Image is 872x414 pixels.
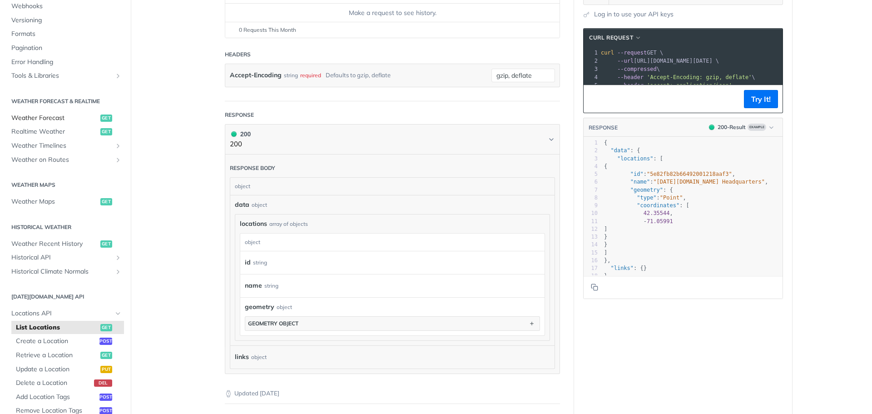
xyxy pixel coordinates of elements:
[7,97,124,105] h2: Weather Forecast & realtime
[617,74,644,80] span: --header
[7,307,124,320] a: Locations APIHide subpages for Locations API
[16,337,97,346] span: Create a Location
[251,350,267,364] div: object
[604,273,607,279] span: }
[604,202,689,209] span: : [
[7,55,124,69] a: Error Handling
[610,265,634,271] span: "links"
[644,218,647,224] span: -
[240,219,267,229] span: locations
[11,309,112,318] span: Locations API
[11,127,98,136] span: Realtime Weather
[253,256,267,269] div: string
[100,115,112,122] span: get
[647,218,673,224] span: 71.05991
[601,50,663,56] span: GET \
[584,73,599,81] div: 4
[7,41,124,55] a: Pagination
[604,241,607,248] span: }
[630,187,663,193] span: "geometry"
[11,16,122,25] span: Versioning
[604,187,673,193] span: : {
[588,280,601,294] button: Copy to clipboard
[604,140,607,146] span: {
[284,69,298,82] div: string
[584,147,598,155] div: 2
[584,186,598,194] div: 7
[16,351,98,360] span: Retrieve a Location
[604,147,640,154] span: : {
[235,350,249,364] span: links
[11,58,122,67] span: Error Handling
[584,218,598,225] div: 11
[584,178,598,186] div: 6
[604,179,768,185] span: : ,
[584,272,598,280] div: 18
[604,257,611,264] span: },
[604,249,607,256] span: ]
[584,257,598,264] div: 16
[630,179,650,185] span: "name"
[588,92,601,106] button: Copy to clipboard
[637,202,679,209] span: "coordinates"
[230,178,552,195] div: object
[7,139,124,153] a: Weather TimelinesShow subpages for Weather Timelines
[7,111,124,125] a: Weather Forecastget
[601,58,719,64] span: [URL][DOMAIN_NAME][DATE] \
[248,320,298,327] div: geometry object
[584,57,599,65] div: 2
[11,239,98,249] span: Weather Recent History
[601,50,614,56] span: curl
[604,210,673,216] span: ,
[16,393,97,402] span: Add Location Tags
[94,379,112,387] span: del
[601,74,755,80] span: \
[300,69,321,82] div: required
[7,181,124,189] h2: Weather Maps
[744,90,778,108] button: Try It!
[548,136,555,143] svg: Chevron
[584,249,598,257] div: 15
[584,49,599,57] div: 1
[114,156,122,164] button: Show subpages for Weather on Routes
[584,155,598,163] div: 3
[99,338,112,345] span: post
[11,349,124,362] a: Retrieve a Locationget
[230,129,555,150] button: 200 200200
[230,164,275,172] div: Response body
[11,197,98,206] span: Weather Maps
[252,201,267,209] div: object
[11,155,112,165] span: Weather on Routes
[264,279,278,292] div: string
[11,2,122,11] span: Webhooks
[637,195,656,201] span: "type"
[11,390,124,404] a: Add Location Tagspost
[709,125,714,130] span: 200
[604,265,647,271] span: : {}
[617,82,644,89] span: --header
[240,234,542,251] div: object
[114,142,122,150] button: Show subpages for Weather Timelines
[604,195,686,201] span: : ,
[584,170,598,178] div: 5
[617,66,657,72] span: --compressed
[99,394,112,401] span: post
[704,123,778,132] button: 200200-ResultExample
[326,69,391,82] div: Defaults to gzip, deflate
[230,139,251,150] p: 200
[584,194,598,202] div: 8
[617,50,647,56] span: --request
[11,334,124,348] a: Create a Locationpost
[11,363,124,376] a: Update a Locationput
[225,155,560,374] div: 200 200200
[601,66,660,72] span: \
[225,50,251,59] div: Headers
[7,27,124,41] a: Formats
[647,74,752,80] span: 'Accept-Encoding: gzip, deflate'
[245,302,274,312] span: geometry
[11,253,112,262] span: Historical API
[660,195,683,201] span: "Point"
[11,44,122,53] span: Pagination
[225,389,560,398] p: Updated [DATE]
[7,293,124,301] h2: [DATE][DOMAIN_NAME] API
